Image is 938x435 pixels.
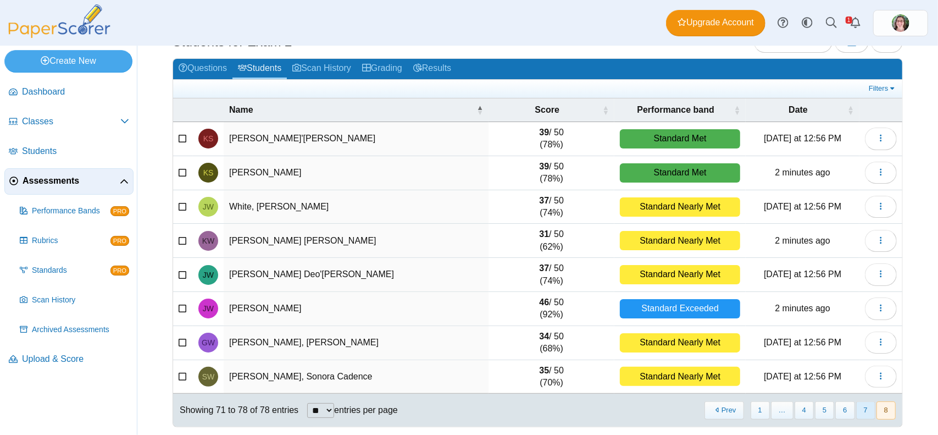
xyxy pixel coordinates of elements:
[203,203,214,211] span: Jermaine Zachary White
[22,353,129,365] span: Upload & Score
[856,401,875,420] button: 7
[873,10,928,36] a: ps.jIrQeq6sXhOn61F0
[408,59,457,79] a: Results
[229,104,474,116] span: Name
[734,104,740,115] span: Performance band : Activate to sort
[22,115,120,128] span: Classes
[4,79,134,106] a: Dashboard
[224,360,489,394] td: [PERSON_NAME], Sonora Cadence
[678,16,754,29] span: Upgrade Account
[764,202,841,211] time: Oct 8, 2025 at 12:56 PM
[620,299,740,318] div: Standard Exceeded
[775,168,830,177] time: Oct 10, 2025 at 9:52 AM
[765,37,821,46] span: Add student
[4,30,114,40] a: PaperScorer
[764,372,841,381] time: Oct 8, 2025 at 12:56 PM
[489,190,614,224] td: / 50 (74%)
[620,367,740,386] div: Standard Nearly Met
[15,198,134,224] a: Performance Bands PRO
[23,175,120,187] span: Assessments
[620,129,740,148] div: Standard Met
[489,224,614,258] td: / 50 (62%)
[876,401,896,420] button: 8
[602,104,609,115] span: Score : Activate to sort
[224,326,489,360] td: [PERSON_NAME], [PERSON_NAME]
[489,122,614,156] td: / 50 (78%)
[843,11,868,35] a: Alerts
[4,139,134,165] a: Students
[620,197,740,217] div: Standard Nearly Met
[539,366,549,375] b: 35
[539,128,549,137] b: 39
[15,287,134,313] a: Scan History
[489,292,614,326] td: / 50 (92%)
[751,401,770,420] button: 1
[32,235,110,246] span: Rubrics
[494,104,600,116] span: Score
[224,258,489,292] td: [PERSON_NAME] Deo'[PERSON_NAME]
[334,405,398,415] label: entries per page
[224,292,489,326] td: [PERSON_NAME]
[764,338,841,347] time: Oct 8, 2025 at 12:56 PM
[22,145,129,157] span: Students
[620,104,731,116] span: Performance band
[476,104,483,115] span: Name : Activate to invert sorting
[4,346,134,373] a: Upload & Score
[287,59,357,79] a: Scan History
[835,401,854,420] button: 6
[775,304,830,313] time: Oct 10, 2025 at 9:52 AM
[539,332,549,341] b: 34
[4,50,132,72] a: Create New
[620,333,740,353] div: Standard Nearly Met
[771,401,793,420] span: …
[539,162,549,171] b: 39
[703,401,896,420] nav: pagination
[764,134,841,143] time: Oct 8, 2025 at 12:56 PM
[110,206,129,216] span: PRO
[173,394,298,427] div: Showing 71 to 78 of 78 entries
[815,401,834,420] button: 5
[4,109,134,135] a: Classes
[489,360,614,394] td: / 50 (70%)
[173,59,232,79] a: Questions
[203,305,214,312] span: Jessie Tabitha Williams
[539,196,549,205] b: 37
[4,168,134,195] a: Assessments
[620,231,740,250] div: Standard Nearly Met
[232,59,287,79] a: Students
[892,14,909,32] span: Brooke Kelly
[539,229,549,239] b: 31
[489,326,614,360] td: / 50 (68%)
[202,339,215,346] span: Gabriel Jackson Wilson
[203,271,214,279] span: Jacari Deo'monte Williams
[866,83,900,94] a: Filters
[539,298,549,307] b: 46
[775,236,830,245] time: Oct 10, 2025 at 9:52 AM
[202,237,215,245] span: Kentrelle Franshawn White
[203,135,214,142] span: Kaleb Ja'Khai Staton
[15,317,134,343] a: Archived Assessments
[489,258,614,292] td: / 50 (74%)
[203,169,214,177] span: Kevin Lee Stephens
[110,236,129,246] span: PRO
[4,4,114,38] img: PaperScorer
[15,257,134,284] a: Standards PRO
[539,263,549,273] b: 37
[847,104,854,115] span: Date : Activate to sort
[620,265,740,284] div: Standard Nearly Met
[22,86,129,98] span: Dashboard
[764,269,841,279] time: Oct 8, 2025 at 12:56 PM
[795,401,814,420] button: 4
[224,224,489,258] td: [PERSON_NAME] [PERSON_NAME]
[224,122,489,156] td: [PERSON_NAME]'[PERSON_NAME]
[224,190,489,224] td: White, [PERSON_NAME]
[704,401,743,420] button: Previous
[357,59,408,79] a: Grading
[32,324,129,335] span: Archived Assessments
[620,163,740,183] div: Standard Met
[489,156,614,190] td: / 50 (78%)
[202,373,215,381] span: Sonora Cadence Woods
[32,206,110,217] span: Performance Bands
[32,265,110,276] span: Standards
[110,266,129,276] span: PRO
